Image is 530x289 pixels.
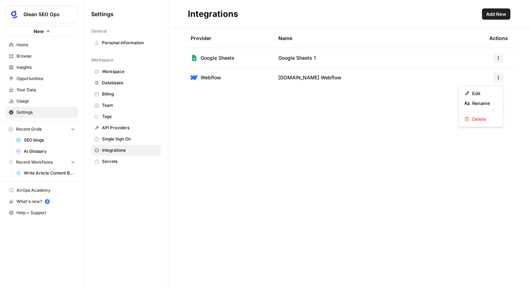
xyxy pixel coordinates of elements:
span: Write Article Content Brief (Agents) [24,170,75,176]
a: Write Article Content Brief (Agents) [13,168,78,179]
a: API Providers [91,122,161,133]
span: Secrets [102,158,158,165]
div: Integrations [188,8,238,20]
a: Insights [6,62,78,73]
span: Databases [102,80,158,86]
a: Tags [91,111,161,122]
span: Workspace [91,57,114,63]
a: Personal Information [91,37,161,48]
span: Usage [16,98,75,104]
button: What's new? 5 [6,196,78,207]
span: Glean SEO Ops [23,11,66,18]
span: Recent Grids [16,126,42,132]
span: General [91,28,107,34]
span: Edit [472,90,495,97]
span: Add New [486,11,506,18]
a: Workspace [91,66,161,77]
div: What's new? [6,196,78,207]
span: AI Glossary [24,148,75,155]
span: Single Sign On [102,136,158,142]
a: Team [91,100,161,111]
button: Help + Support [6,207,78,218]
span: Help + Support [16,210,75,216]
span: Webflow [201,74,221,81]
button: Add New [482,8,510,20]
span: Personal Information [102,40,158,46]
div: Provider [191,28,211,48]
img: Webflow [191,74,198,81]
span: [DOMAIN_NAME] Webflow [278,74,341,81]
span: Billing [102,91,158,97]
a: Settings [6,107,78,118]
a: Single Sign On [91,133,161,145]
span: Google Sheets [201,54,235,61]
a: Opportunities [6,73,78,84]
span: Insights [16,64,75,71]
span: Settings [16,109,75,116]
span: SEO blogs [24,137,75,143]
button: Recent Workflows [6,157,78,168]
button: Workspace: Glean SEO Ops [6,6,78,23]
span: AirOps Academy [16,187,75,193]
span: Opportunities [16,75,75,82]
a: Databases [91,77,161,88]
span: Workspace [102,68,158,75]
span: Integrations [102,147,158,153]
span: Team [102,102,158,109]
a: Browse [6,51,78,62]
img: Glean SEO Ops Logo [8,8,21,21]
a: Home [6,39,78,51]
a: SEO blogs [13,134,78,146]
span: Google Sheets 1 [278,54,316,61]
div: Actions [489,28,508,48]
span: Rename [472,100,495,107]
span: Delete [472,116,495,123]
span: Recent Workflows [16,159,53,165]
span: Browse [16,53,75,59]
span: Settings [91,10,114,18]
span: API Providers [102,125,158,131]
text: 5 [46,200,48,203]
a: 5 [45,199,50,204]
a: Your Data [6,84,78,96]
a: Integrations [91,145,161,156]
span: Home [16,42,75,48]
a: Usage [6,96,78,107]
a: AirOps Academy [6,185,78,196]
a: Billing [91,88,161,100]
a: Secrets [91,156,161,167]
span: Your Data [16,87,75,93]
div: Name [278,28,478,48]
img: Google Sheets [191,54,198,61]
button: Recent Grids [6,124,78,134]
a: AI Glossary [13,146,78,157]
button: New [6,26,78,37]
span: New [34,28,44,35]
span: Tags [102,113,158,120]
